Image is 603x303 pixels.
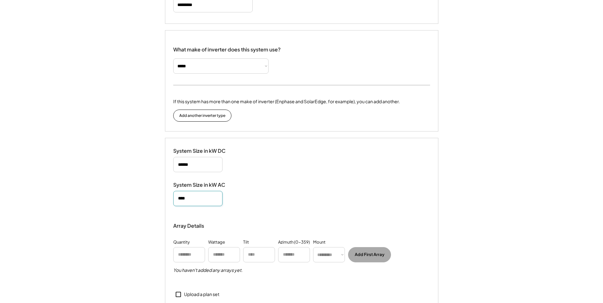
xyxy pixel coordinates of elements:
div: Azimuth (0-359) [278,239,310,246]
div: What make of inverter does this system use? [173,40,281,54]
div: System Size in kW DC [173,148,237,154]
div: Tilt [243,239,249,246]
div: Array Details [173,222,205,230]
div: Wattage [208,239,225,246]
button: Add another inverter type [173,110,231,122]
h5: You haven't added any arrays yet. [173,267,243,273]
div: If this system has more than one make of inverter (Enphase and SolarEdge, for example), you can a... [173,98,400,105]
div: System Size in kW AC [173,182,237,188]
div: Mount [313,239,325,246]
div: Upload a plan set [184,291,219,298]
div: Quantity [173,239,190,246]
button: Add First Array [348,247,391,262]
